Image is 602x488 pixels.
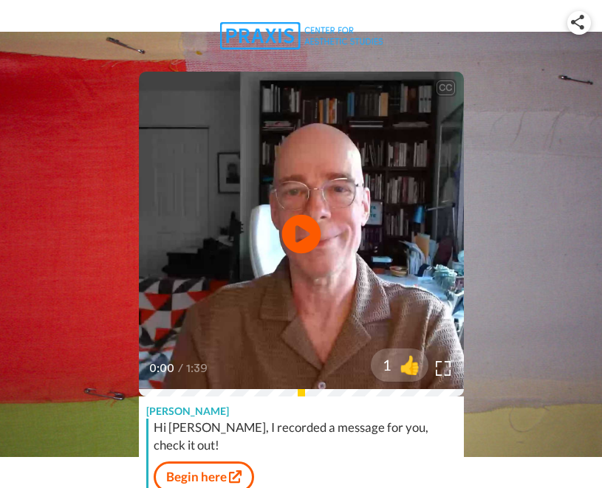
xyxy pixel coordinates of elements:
span: 1 [371,354,391,375]
span: 0:00 [149,360,175,377]
span: 👍 [391,353,428,377]
img: logo [220,22,383,49]
span: / [178,360,183,377]
div: CC [437,80,455,95]
span: 1:39 [186,360,212,377]
button: 1👍 [371,348,428,382]
div: Hi [PERSON_NAME], I recorded a message for you, check it out! [154,419,460,454]
div: [PERSON_NAME] [139,396,464,419]
img: ic_share.svg [571,15,584,30]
